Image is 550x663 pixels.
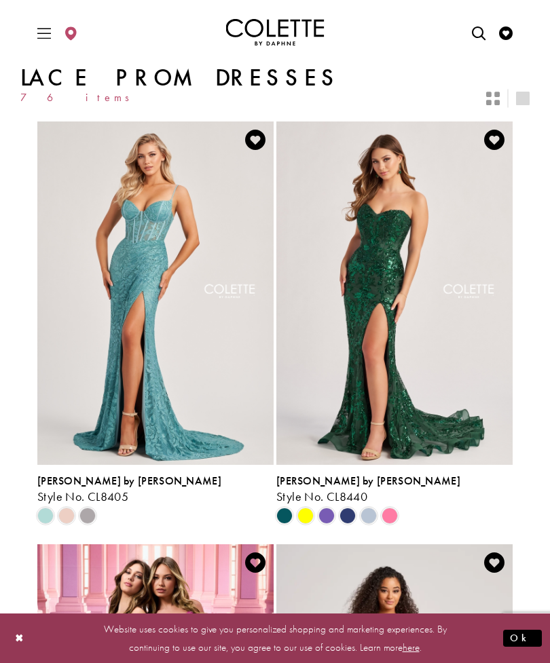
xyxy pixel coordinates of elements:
[241,126,270,154] a: Add to Wishlist
[478,83,538,113] div: Layout Controls
[20,64,530,92] h1: Lace Prom Dresses
[241,548,270,577] a: Add to Wishlist
[226,19,325,46] img: Colette by Daphne
[276,508,293,524] i: Spruce
[318,508,335,524] i: Violet
[79,508,96,524] i: Smoke
[37,508,54,524] i: Sea Glass
[20,92,139,103] span: 76 items
[297,508,314,524] i: Yellow
[8,626,31,650] button: Close Dialog
[340,508,356,524] i: Navy Blue
[466,11,519,54] div: Header Menu. Buttons: Search, Wishlist
[480,126,509,154] a: Add to Wishlist
[486,92,500,105] span: Switch layout to 2 columns
[382,508,398,524] i: Cotton Candy
[34,14,54,51] span: Toggle Main Navigation Menu
[37,121,274,465] a: Visit Colette by Daphne Style No. CL8405 Page
[361,508,377,524] i: Ice Blue
[31,11,85,54] div: Header Menu Left. Buttons: Hamburger menu , Store Locator
[516,92,530,105] span: Switch layout to 1 columns
[276,121,513,465] a: Visit Colette by Daphne Style No. CL8440 Page
[276,474,460,488] span: [PERSON_NAME] by [PERSON_NAME]
[276,489,367,504] span: Style No. CL8440
[37,475,274,504] div: Colette by Daphne Style No. CL8405
[403,640,420,653] a: here
[503,630,542,647] button: Submit Dialog
[276,475,513,504] div: Colette by Daphne Style No. CL8440
[98,620,452,656] p: Website uses cookies to give you personalized shopping and marketing experiences. By continuing t...
[469,14,489,51] a: Open Search dialog
[496,14,516,51] a: Visit Wishlist Page
[37,489,128,504] span: Style No. CL8405
[37,474,221,488] span: [PERSON_NAME] by [PERSON_NAME]
[58,508,75,524] i: Rose
[60,14,81,51] a: Visit Store Locator page
[480,548,509,577] a: Add to Wishlist
[226,19,325,46] a: Colette by Daphne Homepage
